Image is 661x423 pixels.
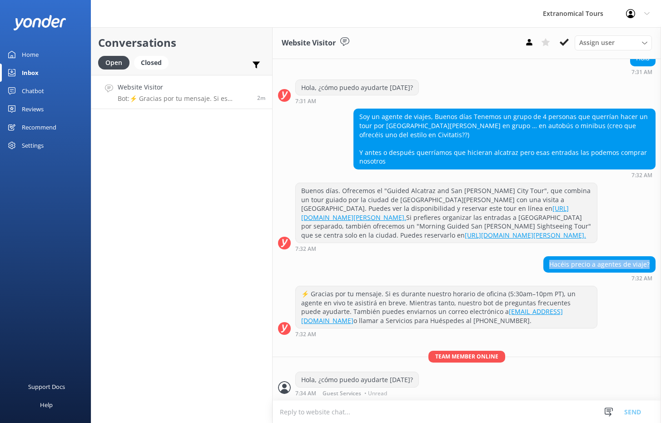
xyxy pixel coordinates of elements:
[295,391,316,396] strong: 7:34 AM
[22,64,39,82] div: Inbox
[295,245,597,252] div: 07:32am 11-Aug-2025 (UTC -07:00) America/Tijuana
[296,372,418,388] div: Hola, ¿cómo puedo ayudarte [DATE]?
[295,98,419,104] div: 07:31am 11-Aug-2025 (UTC -07:00) America/Tijuana
[631,276,652,281] strong: 7:32 AM
[295,246,316,252] strong: 7:32 AM
[296,286,597,328] div: ⚡ Gracias por tu mensaje. Si es durante nuestro horario de oficina (5:30am–10pm PT), un agente en...
[14,15,66,30] img: yonder-white-logo.png
[575,35,652,50] div: Assign User
[282,37,336,49] h3: Website Visitor
[630,69,656,75] div: 07:31am 11-Aug-2025 (UTC -07:00) America/Tijuana
[364,391,387,396] span: • Unread
[428,351,505,362] span: Team member online
[295,99,316,104] strong: 7:31 AM
[296,183,597,243] div: Buenos días. Ofrecemos el "Guided Alcatraz and San [PERSON_NAME] City Tour", que combina un tour ...
[118,82,250,92] h4: Website Visitor
[323,391,361,396] span: Guest Services
[465,231,586,239] a: [URL][DOMAIN_NAME][PERSON_NAME].
[295,390,419,396] div: 07:34am 11-Aug-2025 (UTC -07:00) America/Tijuana
[22,45,39,64] div: Home
[98,57,134,67] a: Open
[134,56,169,70] div: Closed
[118,95,250,103] p: Bot: ⚡ Gracias por tu mensaje. Si es durante nuestro horario de oficina (5:30am–10pm PT), un agen...
[631,173,652,178] strong: 7:32 AM
[98,56,129,70] div: Open
[22,100,44,118] div: Reviews
[354,109,655,169] div: Soy un agente de viajes, Buenos días Tenemos un grupo de 4 personas que querrían hacer un tour po...
[257,94,265,102] span: 07:32am 11-Aug-2025 (UTC -07:00) America/Tijuana
[134,57,173,67] a: Closed
[301,204,569,222] a: [URL][DOMAIN_NAME][PERSON_NAME].
[631,70,652,75] strong: 7:31 AM
[296,80,418,95] div: Hola, ¿cómo puedo ayudarte [DATE]?
[301,307,563,325] a: [EMAIL_ADDRESS][DOMAIN_NAME]
[295,331,597,337] div: 07:32am 11-Aug-2025 (UTC -07:00) America/Tijuana
[22,82,44,100] div: Chatbot
[544,257,655,272] div: Hacéis precio a agentes de viaje?
[22,118,56,136] div: Recommend
[22,136,44,154] div: Settings
[543,275,656,281] div: 07:32am 11-Aug-2025 (UTC -07:00) America/Tijuana
[295,332,316,337] strong: 7:32 AM
[98,34,265,51] h2: Conversations
[91,75,272,109] a: Website VisitorBot:⚡ Gracias por tu mensaje. Si es durante nuestro horario de oficina (5:30am–10p...
[28,378,65,396] div: Support Docs
[353,172,656,178] div: 07:32am 11-Aug-2025 (UTC -07:00) America/Tijuana
[40,396,53,414] div: Help
[579,38,615,48] span: Assign user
